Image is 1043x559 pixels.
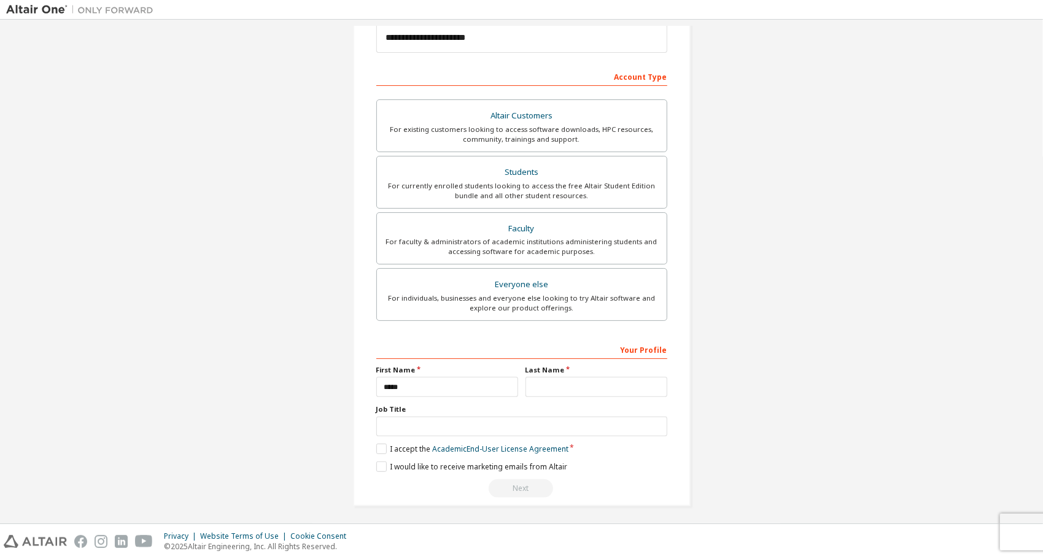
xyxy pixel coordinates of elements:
[290,531,354,541] div: Cookie Consent
[376,404,667,414] label: Job Title
[384,276,659,293] div: Everyone else
[115,535,128,548] img: linkedin.svg
[376,66,667,86] div: Account Type
[164,541,354,552] p: © 2025 Altair Engineering, Inc. All Rights Reserved.
[376,479,667,498] div: Read and acccept EULA to continue
[376,444,568,454] label: I accept the
[384,125,659,144] div: For existing customers looking to access software downloads, HPC resources, community, trainings ...
[525,365,667,375] label: Last Name
[200,531,290,541] div: Website Terms of Use
[376,365,518,375] label: First Name
[384,107,659,125] div: Altair Customers
[135,535,153,548] img: youtube.svg
[384,293,659,313] div: For individuals, businesses and everyone else looking to try Altair software and explore our prod...
[384,181,659,201] div: For currently enrolled students looking to access the free Altair Student Edition bundle and all ...
[74,535,87,548] img: facebook.svg
[384,237,659,256] div: For faculty & administrators of academic institutions administering students and accessing softwa...
[384,220,659,237] div: Faculty
[6,4,160,16] img: Altair One
[376,461,567,472] label: I would like to receive marketing emails from Altair
[164,531,200,541] div: Privacy
[95,535,107,548] img: instagram.svg
[376,339,667,359] div: Your Profile
[384,164,659,181] div: Students
[432,444,568,454] a: Academic End-User License Agreement
[4,535,67,548] img: altair_logo.svg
